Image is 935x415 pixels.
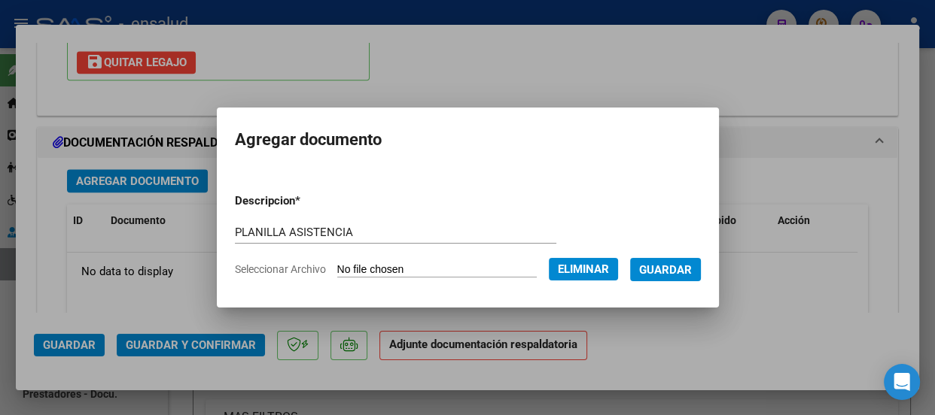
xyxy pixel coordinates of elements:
[235,263,326,275] span: Seleccionar Archivo
[235,126,701,154] h2: Agregar documento
[235,192,375,210] p: Descripcion
[558,262,609,276] span: Eliminar
[639,263,692,277] span: Guardar
[884,364,920,400] div: Open Intercom Messenger
[630,258,701,281] button: Guardar
[549,258,618,280] button: Eliminar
